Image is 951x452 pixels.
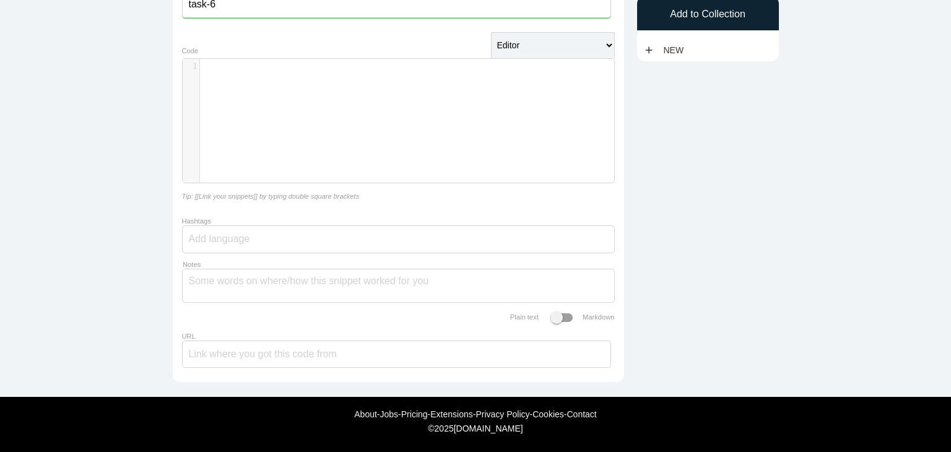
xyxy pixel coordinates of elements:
[182,193,360,200] i: Tip: [[Link your snippets]] by typing double square brackets
[532,409,564,419] a: Cookies
[147,424,804,433] div: © [DOMAIN_NAME]
[182,341,611,368] input: Link where you got this code from
[182,47,199,54] label: Code
[183,61,199,72] div: 1
[380,409,399,419] a: Jobs
[475,409,529,419] a: Privacy Policy
[435,424,454,433] span: 2025
[182,332,196,340] label: URL
[430,409,472,419] a: Extensions
[401,409,428,419] a: Pricing
[643,9,773,20] h6: Add to Collection
[182,217,211,225] label: Hashtags
[6,409,945,419] div: - - - - - -
[643,39,690,61] a: addNew
[354,409,377,419] a: About
[643,39,654,61] i: add
[567,409,596,419] a: Contact
[510,313,615,321] label: Plain text Markdown
[189,226,263,252] input: Add language
[183,261,201,269] label: Notes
